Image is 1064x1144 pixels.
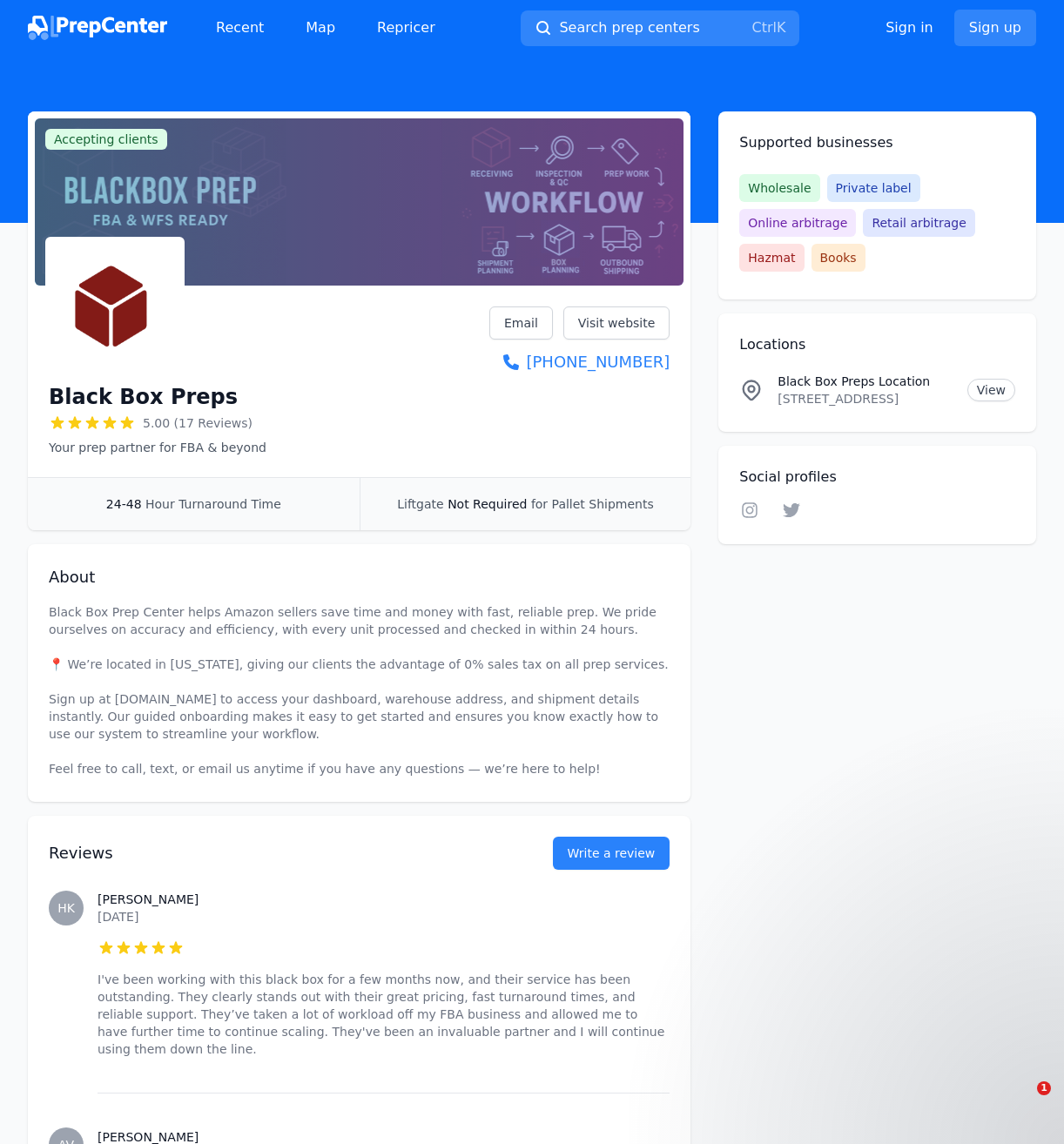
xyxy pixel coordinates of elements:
p: Black Box Preps Location [778,373,953,390]
span: Retail arbitrage [863,209,974,237]
h2: Social profiles [739,467,1015,488]
iframe: Intercom live chat [1001,1081,1043,1123]
a: View [967,379,1015,401]
span: 5.00 (17 Reviews) [143,414,253,432]
span: Liftgate [397,497,443,511]
h2: Supported businesses [739,132,1015,153]
p: I've been working with this black box for a few months now, and their service has been outstandin... [98,971,670,1058]
kbd: Ctrl [751,19,776,36]
p: [STREET_ADDRESS] [778,390,953,407]
span: Wholesale [739,174,819,202]
span: Accepting clients [45,129,167,150]
span: 24-48 [106,497,142,511]
h2: Reviews [49,841,497,865]
h1: Black Box Preps [49,383,238,411]
kbd: K [777,19,786,36]
img: PrepCenter [28,16,167,40]
p: Black Box Prep Center helps Amazon sellers save time and money with fast, reliable prep. We pride... [49,603,670,777]
span: for Pallet Shipments [531,497,654,511]
span: Hour Turnaround Time [145,497,281,511]
a: [PHONE_NUMBER] [489,350,670,374]
h2: Locations [739,334,1015,355]
a: Map [292,10,349,45]
h2: About [49,565,670,589]
a: Repricer [363,10,449,45]
a: Recent [202,10,278,45]
span: Books [811,244,865,272]
h3: [PERSON_NAME] [98,891,670,908]
a: Sign in [886,17,933,38]
span: HK [57,902,75,914]
span: Search prep centers [559,17,699,38]
p: Your prep partner for FBA & beyond [49,439,266,456]
a: Visit website [563,306,670,340]
time: [DATE] [98,910,138,924]
img: Black Box Preps [49,240,181,373]
span: 1 [1037,1081,1051,1095]
a: Sign up [954,10,1036,46]
button: Search prep centersCtrlK [521,10,799,46]
span: Private label [827,174,920,202]
span: Online arbitrage [739,209,856,237]
a: Write a review [553,837,670,870]
span: Not Required [448,497,527,511]
a: Email [489,306,553,340]
span: Hazmat [739,244,804,272]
